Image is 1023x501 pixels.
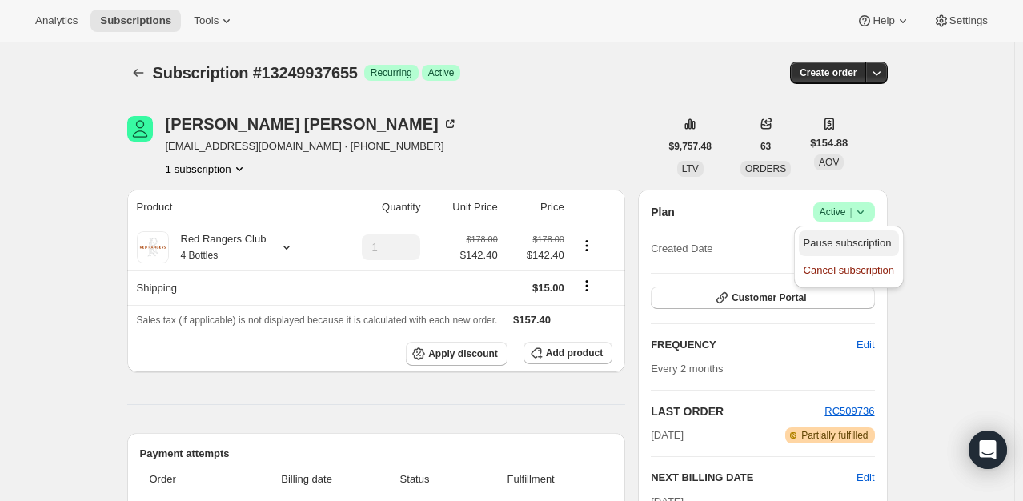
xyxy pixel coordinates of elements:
span: Created Date [651,241,712,257]
span: Sales tax (if applicable) is not displayed because it is calculated with each new order. [137,315,498,326]
button: RC509736 [824,403,874,419]
span: Recurring [371,66,412,79]
th: Order [140,462,239,497]
h2: Payment attempts [140,446,613,462]
span: ORDERS [745,163,786,174]
span: Help [873,14,894,27]
button: Subscriptions [127,62,150,84]
span: Apply discount [428,347,498,360]
button: Create order [790,62,866,84]
button: Tools [184,10,244,32]
h2: NEXT BILLING DATE [651,470,857,486]
span: $15.00 [532,282,564,294]
button: Shipping actions [574,277,600,295]
span: Analytics [35,14,78,27]
span: $154.88 [810,135,848,151]
span: $9,757.48 [669,140,712,153]
button: Help [847,10,920,32]
th: Product [127,190,330,225]
span: Subscriptions [100,14,171,27]
span: Lila Harris [127,116,153,142]
h2: Plan [651,204,675,220]
div: Open Intercom Messenger [969,431,1007,469]
button: Add product [524,342,612,364]
span: Tools [194,14,219,27]
span: Add product [546,347,603,359]
h2: FREQUENCY [651,337,857,353]
span: $157.40 [513,314,551,326]
button: Cancel subscription [799,258,899,283]
th: Shipping [127,270,330,305]
span: Edit [857,337,874,353]
span: Pause subscription [804,237,892,249]
button: Pause subscription [799,230,899,256]
div: Red Rangers Club [169,231,267,263]
button: $9,757.48 [660,135,721,158]
small: $178.00 [467,234,498,244]
span: $142.40 [460,247,498,263]
span: 63 [760,140,771,153]
button: Subscriptions [90,10,181,32]
img: product img [137,231,169,263]
button: Settings [924,10,997,32]
th: Price [503,190,569,225]
button: 63 [751,135,780,158]
small: 4 Bottles [181,250,219,261]
span: Create order [800,66,857,79]
button: Customer Portal [651,287,874,309]
span: Cancel subscription [804,264,894,276]
span: LTV [682,163,699,174]
span: Active [428,66,455,79]
small: $178.00 [533,234,564,244]
button: Analytics [26,10,87,32]
th: Quantity [330,190,426,225]
span: Fulfillment [459,471,603,487]
div: [PERSON_NAME] [PERSON_NAME] [166,116,458,132]
button: Edit [857,470,874,486]
button: Product actions [574,237,600,255]
span: Billing date [243,471,371,487]
button: Apply discount [406,342,507,366]
span: Status [380,471,449,487]
span: Subscription #13249937655 [153,64,358,82]
span: $142.40 [507,247,564,263]
span: [DATE] [651,427,684,443]
span: [EMAIL_ADDRESS][DOMAIN_NAME] · [PHONE_NUMBER] [166,138,458,154]
span: Settings [949,14,988,27]
span: AOV [819,157,839,168]
a: RC509736 [824,405,874,417]
span: Customer Portal [732,291,806,304]
span: | [849,206,852,218]
button: Edit [847,332,884,358]
h2: LAST ORDER [651,403,824,419]
th: Unit Price [425,190,502,225]
span: Partially fulfilled [801,429,868,442]
span: Active [820,204,869,220]
button: Product actions [166,161,247,177]
span: Every 2 months [651,363,723,375]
